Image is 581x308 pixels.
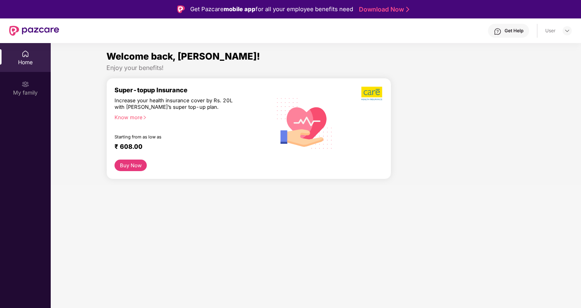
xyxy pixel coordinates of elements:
[177,5,185,13] img: Logo
[115,114,266,120] div: Know more
[22,80,29,88] img: svg+xml;base64,PHN2ZyB3aWR0aD0iMjAiIGhlaWdodD0iMjAiIHZpZXdCb3g9IjAgMCAyMCAyMCIgZmlsbD0ibm9uZSIgeG...
[115,160,147,171] button: Buy Now
[406,5,409,13] img: Stroke
[224,5,256,13] strong: mobile app
[564,28,570,34] img: svg+xml;base64,PHN2ZyBpZD0iRHJvcGRvd24tMzJ4MzIiIHhtbG5zPSJodHRwOi8vd3d3LnczLm9yZy8yMDAwL3N2ZyIgd2...
[271,89,339,157] img: svg+xml;base64,PHN2ZyB4bWxucz0iaHR0cDovL3d3dy53My5vcmcvMjAwMC9zdmciIHhtbG5zOnhsaW5rPSJodHRwOi8vd3...
[115,134,238,140] div: Starting from as low as
[115,86,271,94] div: Super-topup Insurance
[359,5,407,13] a: Download Now
[505,28,523,34] div: Get Help
[115,143,263,152] div: ₹ 608.00
[494,28,501,35] img: svg+xml;base64,PHN2ZyBpZD0iSGVscC0zMngzMiIgeG1sbnM9Imh0dHA6Ly93d3cudzMub3JnLzIwMDAvc3ZnIiB3aWR0aD...
[9,26,59,36] img: New Pazcare Logo
[545,28,556,34] div: User
[190,5,353,14] div: Get Pazcare for all your employee benefits need
[106,64,525,72] div: Enjoy your benefits!
[115,97,238,111] div: Increase your health insurance cover by Rs. 20L with [PERSON_NAME]’s super top-up plan.
[361,86,383,101] img: b5dec4f62d2307b9de63beb79f102df3.png
[106,51,260,62] span: Welcome back, [PERSON_NAME]!
[143,115,147,120] span: right
[22,50,29,58] img: svg+xml;base64,PHN2ZyBpZD0iSG9tZSIgeG1sbnM9Imh0dHA6Ly93d3cudzMub3JnLzIwMDAvc3ZnIiB3aWR0aD0iMjAiIG...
